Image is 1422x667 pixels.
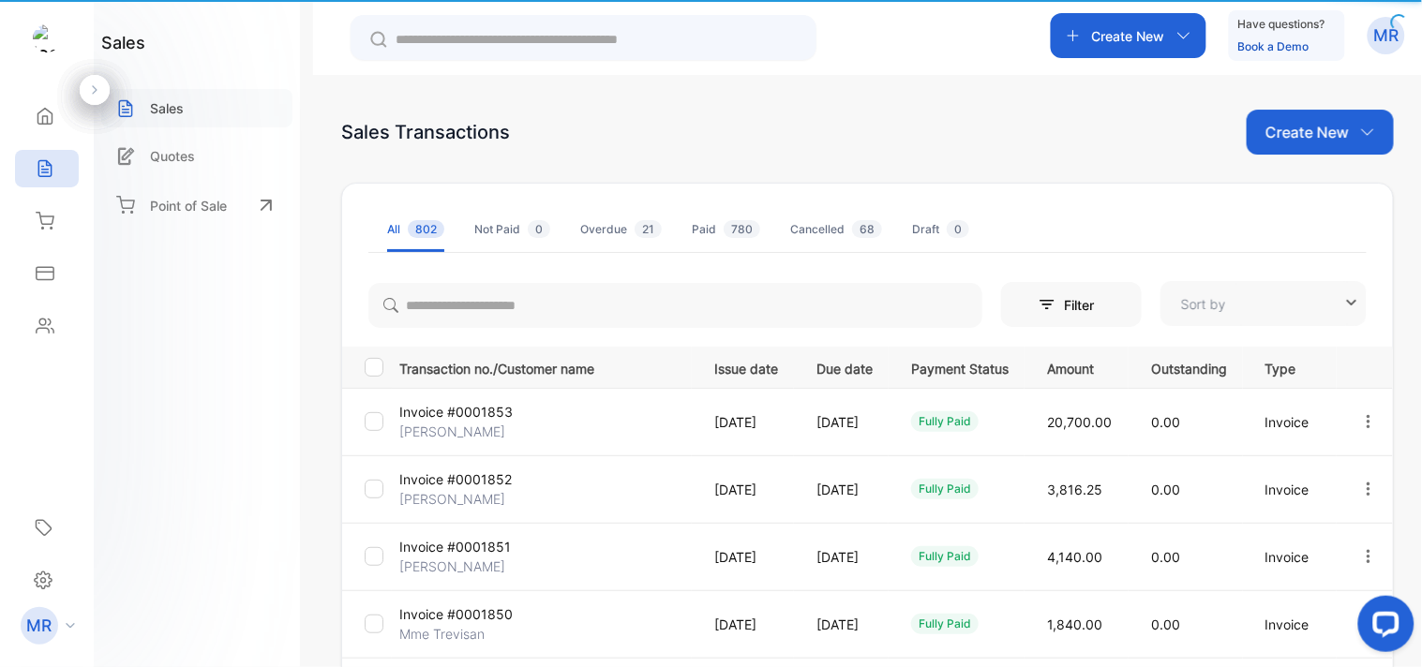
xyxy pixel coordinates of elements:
p: Outstanding [1151,355,1227,378]
div: fully paid [911,479,979,499]
a: Sales [101,89,292,127]
p: [DATE] [816,480,873,499]
p: [PERSON_NAME] [399,489,505,509]
p: MR [27,614,52,638]
p: MR [1374,23,1400,48]
p: [DATE] [816,615,873,634]
button: Create New [1247,110,1394,155]
span: 0 [947,220,969,238]
iframe: LiveChat chat widget [1343,588,1422,667]
span: 20,700.00 [1047,414,1112,430]
span: 68 [852,220,882,238]
span: 0.00 [1151,549,1180,565]
div: Draft [912,221,969,238]
p: Amount [1047,355,1113,378]
p: Issue date [714,355,778,378]
div: fully paid [911,614,979,634]
span: 3,816.25 [1047,482,1102,497]
p: Create New [1092,26,1165,46]
img: logo [33,24,61,52]
a: Quotes [101,137,292,175]
p: Have questions? [1238,15,1325,34]
div: Paid [692,221,760,238]
div: All [387,221,444,238]
p: Point of Sale [150,196,227,215]
a: Point of Sale [101,185,292,226]
p: [PERSON_NAME] [399,422,505,441]
p: Invoice #0001852 [399,469,512,489]
button: Filter [1001,282,1142,327]
span: 21 [635,220,662,238]
a: Book a Demo [1238,39,1310,53]
p: Invoice [1265,412,1321,432]
div: Overdue [580,221,662,238]
h1: sales [101,30,145,55]
div: fully paid [911,411,979,432]
div: Not Paid [474,221,550,238]
span: 0.00 [1151,414,1180,430]
p: [DATE] [816,547,873,567]
div: Cancelled [790,221,882,238]
p: [DATE] [816,412,873,432]
p: Payment Status [911,355,1009,378]
button: Create New [1051,13,1206,58]
span: 0.00 [1151,616,1180,632]
span: 802 [408,220,444,238]
div: fully paid [911,546,979,567]
p: Sales [150,98,184,118]
span: 4,140.00 [1047,549,1102,565]
button: MR [1368,13,1405,58]
p: Invoice [1265,547,1321,567]
p: Transaction no./Customer name [399,355,691,378]
p: Sort by [1181,294,1226,314]
p: Quotes [150,146,195,166]
p: [DATE] [714,412,778,432]
p: Type [1265,355,1321,378]
span: 0 [528,220,550,238]
div: Sales Transactions [341,118,510,146]
span: 1,840.00 [1047,616,1102,632]
p: Invoice [1265,480,1321,499]
p: Mme Trevisan [399,624,497,644]
p: [DATE] [714,480,778,499]
p: Create New [1265,121,1349,143]
p: [DATE] [714,547,778,567]
p: [DATE] [714,615,778,634]
p: [PERSON_NAME] [399,556,505,576]
span: 780 [724,220,760,238]
p: Invoice [1265,615,1321,634]
p: Filter [1064,295,1105,315]
p: Due date [816,355,873,378]
p: Invoice #0001851 [399,537,511,556]
span: 0.00 [1151,482,1180,497]
button: Sort by [1160,281,1367,326]
p: Invoice #0001853 [399,402,513,422]
p: Invoice #0001850 [399,604,513,624]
